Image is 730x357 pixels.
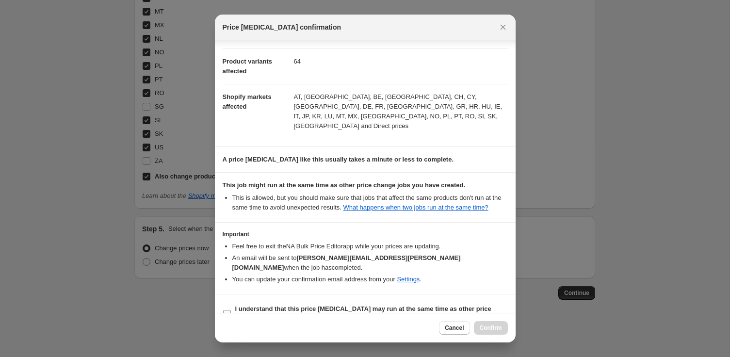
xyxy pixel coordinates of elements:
b: A price [MEDICAL_DATA] like this usually takes a minute or less to complete. [223,156,454,163]
b: [PERSON_NAME][EMAIL_ADDRESS][PERSON_NAME][DOMAIN_NAME] [232,254,461,271]
a: Settings [397,276,420,283]
b: I understand that this price [MEDICAL_DATA] may run at the same time as other price change jobs I... [235,305,491,322]
span: Product variants affected [223,58,273,75]
li: An email will be sent to when the job has completed . [232,253,508,273]
h3: Important [223,230,508,238]
button: Cancel [439,321,470,335]
li: This is allowed, but you should make sure that jobs that affect the same products don ' t run at ... [232,193,508,212]
a: What happens when two jobs run at the same time? [343,204,488,211]
span: Cancel [445,324,464,332]
dd: 64 [294,49,508,74]
b: This job might run at the same time as other price change jobs you have created. [223,181,466,189]
dd: AT, [GEOGRAPHIC_DATA], BE, [GEOGRAPHIC_DATA], CH, CY, [GEOGRAPHIC_DATA], DE, FR, [GEOGRAPHIC_DATA... [294,84,508,139]
button: Close [496,20,510,34]
li: You can update your confirmation email address from your . [232,275,508,284]
li: Feel free to exit the NA Bulk Price Editor app while your prices are updating. [232,242,508,251]
span: Shopify markets affected [223,93,272,110]
span: Price [MEDICAL_DATA] confirmation [223,22,341,32]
